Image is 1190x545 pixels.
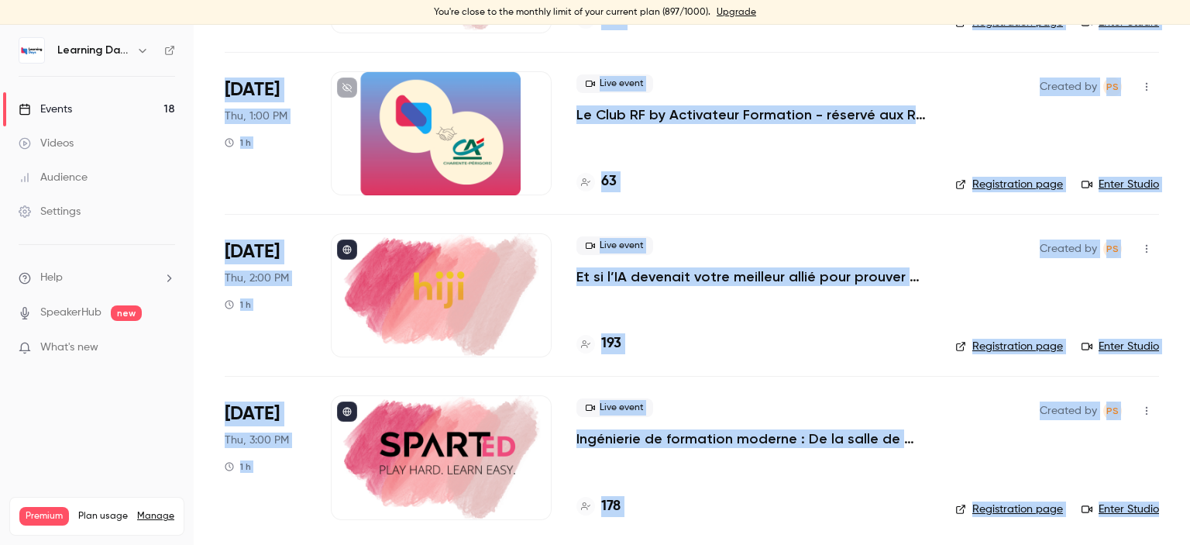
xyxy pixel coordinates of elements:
span: What's new [40,340,98,356]
span: Plan usage [78,510,128,523]
img: website_grey.svg [25,40,37,53]
a: 178 [576,496,621,517]
span: Prad Selvarajah [1103,78,1122,96]
span: Help [40,270,63,286]
div: Audience [19,170,88,185]
div: 1 h [225,460,251,473]
a: Enter Studio [1082,177,1159,192]
div: Oct 9 Thu, 3:00 PM (Europe/Paris) [225,395,306,519]
a: 63 [576,171,617,192]
a: Et si l’IA devenait votre meilleur allié pour prouver enfin l’impact de vos formations ? [576,267,930,286]
a: Manage [137,510,174,523]
a: Enter Studio [1082,502,1159,517]
img: Learning Days [19,38,44,63]
a: Registration page [955,177,1063,192]
span: [DATE] [225,402,280,426]
div: 1 h [225,298,251,311]
a: Registration page [955,502,1063,517]
span: Created by [1040,402,1097,420]
li: help-dropdown-opener [19,270,175,286]
div: Domaine: [DOMAIN_NAME] [40,40,175,53]
a: Enter Studio [1082,339,1159,354]
a: 193 [576,333,621,354]
span: Created by [1040,240,1097,258]
div: Videos [19,136,74,151]
div: Oct 9 Thu, 1:00 PM (Europe/Paris) [225,71,306,195]
span: PS [1106,78,1119,96]
span: Thu, 2:00 PM [225,271,289,286]
img: tab_keywords_by_traffic_grey.svg [176,90,188,102]
span: Created by [1040,78,1097,96]
a: Le Club RF by Activateur Formation - réservé aux RF - La formation, bien plus qu’un “smile sheet" ? [576,105,930,124]
span: Premium [19,507,69,526]
h4: 63 [601,171,617,192]
h6: Learning Days [57,43,130,58]
a: Ingénierie de formation moderne : De la salle de classe au flux de travail, concevoir pour l’usag... [576,429,930,448]
div: 1 h [225,136,251,149]
div: v 4.0.25 [43,25,76,37]
a: Registration page [955,339,1063,354]
div: Events [19,102,72,117]
span: Live event [576,398,653,417]
div: Mots-clés [193,91,237,102]
span: [DATE] [225,78,280,102]
span: [DATE] [225,240,280,264]
span: PS [1106,240,1119,258]
span: Prad Selvarajah [1103,402,1122,420]
span: Thu, 3:00 PM [225,433,289,448]
div: Settings [19,204,81,219]
span: Prad Selvarajah [1103,240,1122,258]
iframe: Noticeable Trigger [156,341,175,355]
a: Upgrade [717,6,756,19]
div: Oct 9 Thu, 2:00 PM (Europe/Paris) [225,233,306,357]
img: tab_domain_overview_orange.svg [63,90,75,102]
div: Domaine [80,91,119,102]
a: SpeakerHub [40,305,101,321]
span: Live event [576,74,653,93]
span: new [111,305,142,321]
span: Thu, 1:00 PM [225,109,287,124]
span: Live event [576,236,653,255]
span: PS [1106,402,1119,420]
h4: 178 [601,496,621,517]
h4: 193 [601,333,621,354]
img: logo_orange.svg [25,25,37,37]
